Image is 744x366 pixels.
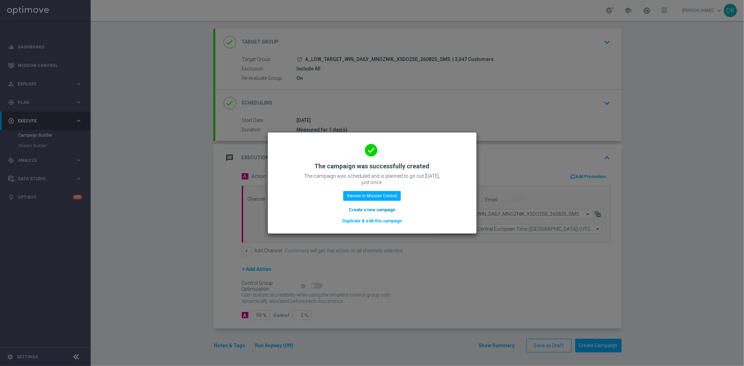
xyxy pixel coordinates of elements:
p: The campaign was scheduled and is planned to go out [DATE], just once. [302,173,442,185]
button: Duplicate & edit this campaign [341,217,403,225]
i: done [365,144,377,157]
button: Create a new campaign [348,206,396,214]
button: Review in Mission Control [343,191,401,201]
h2: The campaign was successfully created [315,162,430,170]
